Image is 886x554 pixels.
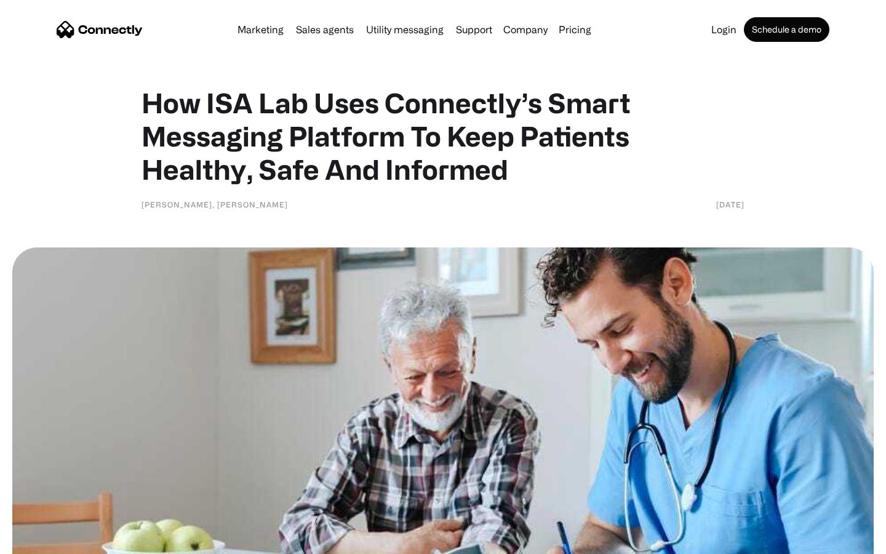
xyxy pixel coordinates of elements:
[142,198,288,211] div: [PERSON_NAME], [PERSON_NAME]
[361,25,449,34] a: Utility messaging
[706,25,741,34] a: Login
[25,532,74,550] ul: Language list
[12,532,74,550] aside: Language selected: English
[744,17,829,42] a: Schedule a demo
[291,25,359,34] a: Sales agents
[451,25,497,34] a: Support
[503,21,548,38] div: Company
[233,25,289,34] a: Marketing
[716,198,744,211] div: [DATE]
[142,86,744,186] h1: How ISA Lab Uses Connectly’s Smart Messaging Platform To Keep Patients Healthy, Safe And Informed
[554,25,596,34] a: Pricing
